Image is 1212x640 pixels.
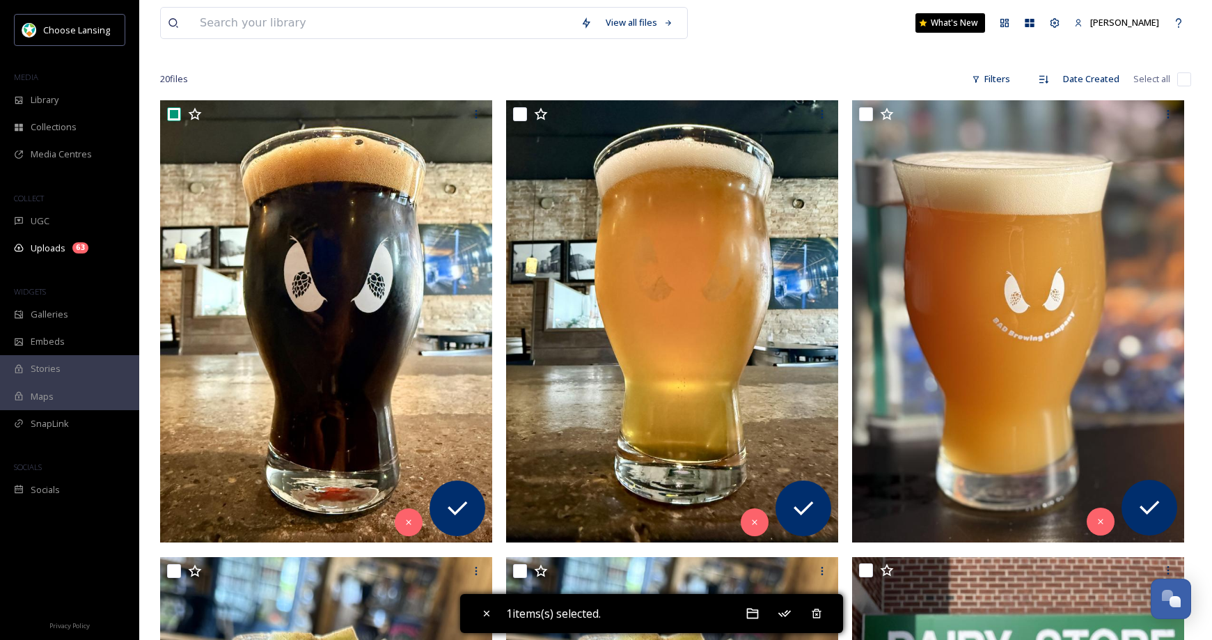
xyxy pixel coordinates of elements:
[31,214,49,228] span: UGC
[49,616,90,633] a: Privacy Policy
[31,120,77,134] span: Collections
[506,605,601,622] span: 1 items(s) selected.
[1056,65,1126,93] div: Date Created
[43,24,110,36] span: Choose Lansing
[506,100,838,543] img: ext_1757431482.608151_Cheers@badbrewing.com-unnamed (42).jpg
[1151,579,1191,619] button: Open Chat
[14,72,38,82] span: MEDIA
[31,362,61,375] span: Stories
[160,72,188,86] span: 20 file s
[915,13,985,33] a: What's New
[31,483,60,497] span: Socials
[31,93,58,107] span: Library
[22,23,36,37] img: logo.jpeg
[193,8,574,38] input: Search your library
[14,286,46,297] span: WIDGETS
[31,242,65,255] span: Uploads
[31,417,69,430] span: SnapLink
[14,462,42,472] span: SOCIALS
[599,9,680,36] a: View all files
[49,621,90,630] span: Privacy Policy
[31,335,65,348] span: Embeds
[72,242,88,253] div: 63
[160,100,492,543] img: ext_1757431482.609694_Cheers@badbrewing.com-unnamed (41).jpg
[14,193,44,203] span: COLLECT
[31,148,92,161] span: Media Centres
[1133,72,1170,86] span: Select all
[965,65,1017,93] div: Filters
[852,100,1184,543] img: ext_1757431482.608148_Cheers@badbrewing.com-unnamed (43).jpg
[31,390,54,403] span: Maps
[1090,16,1159,29] span: [PERSON_NAME]
[1067,9,1166,36] a: [PERSON_NAME]
[31,308,68,321] span: Galleries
